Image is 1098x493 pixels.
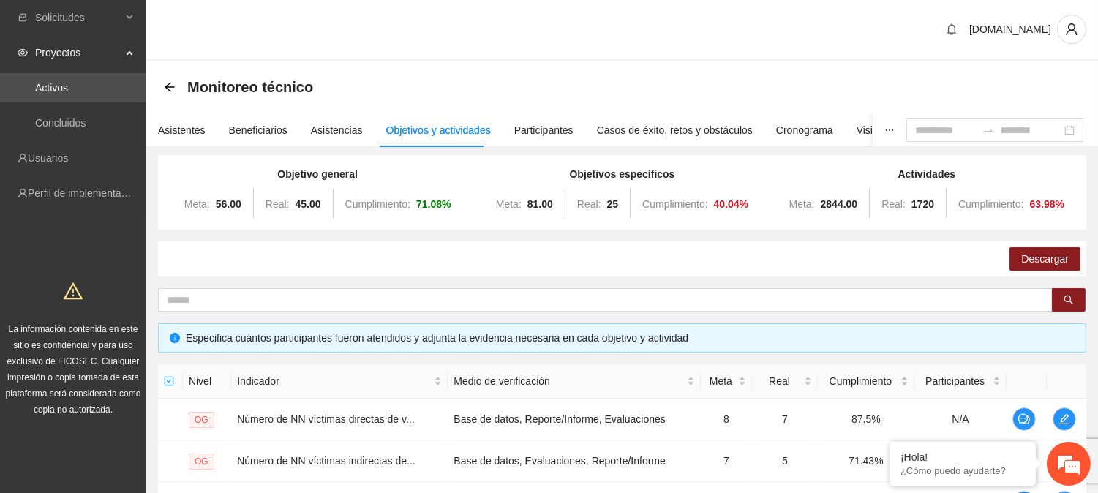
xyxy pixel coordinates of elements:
th: Cumplimiento [818,364,914,399]
span: Indicador [237,373,431,389]
span: user [1058,23,1086,36]
th: Participantes [914,364,1007,399]
div: Chatee con nosotros ahora [76,75,246,94]
span: arrow-left [164,81,176,93]
span: warning [64,282,83,301]
td: 71.43% [818,440,914,482]
textarea: Escriba su mensaje y pulse “Intro” [7,334,279,385]
span: Cumplimiento: [642,198,707,210]
strong: Objetivo general [277,168,358,180]
span: [DOMAIN_NAME] [969,23,1051,35]
button: edit [1053,407,1076,431]
strong: 71.08 % [416,198,451,210]
span: search [1064,295,1074,306]
span: OG [189,412,214,428]
td: 87.5% [818,399,914,440]
button: Descargar [1009,247,1080,271]
span: Proyectos [35,38,121,67]
div: Objetivos y actividades [386,122,491,138]
span: eye [18,48,28,58]
span: info-circle [170,333,180,343]
div: ¡Hola! [900,451,1025,463]
span: Descargar [1021,251,1069,267]
span: Real: [577,198,601,210]
span: Real: [881,198,906,210]
button: user [1057,15,1086,44]
td: 8 [701,399,752,440]
th: Indicador [231,364,448,399]
strong: 40.04 % [714,198,749,210]
span: Meta [707,373,735,389]
div: Asistentes [158,122,206,138]
strong: 81.00 [527,198,553,210]
span: Medio de verificación [454,373,683,389]
button: bell [940,18,963,41]
span: Cumplimiento: [958,198,1023,210]
div: Casos de éxito, retos y obstáculos [597,122,753,138]
span: bell [941,23,963,35]
span: Meta: [496,198,522,210]
strong: Actividades [898,168,956,180]
td: 5 [752,440,818,482]
span: swap-right [982,124,994,136]
button: comment [1012,407,1036,431]
button: search [1052,288,1086,312]
div: Visita de campo y entregables [857,122,993,138]
strong: 56.00 [216,198,241,210]
span: Monitoreo técnico [187,75,313,99]
span: Cumplimiento: [345,198,410,210]
span: Cumplimiento [824,373,898,389]
strong: Objetivos específicos [570,168,675,180]
span: Real [758,373,801,389]
div: Participantes [514,122,574,138]
span: La información contenida en este sitio es confidencial y para uso exclusivo de FICOSEC. Cualquier... [6,324,141,415]
th: Nivel [183,364,231,399]
th: Real [752,364,818,399]
a: Concluidos [35,117,86,129]
td: 7 [701,440,752,482]
span: inbox [18,12,28,23]
td: N/A [914,440,1007,482]
td: Base de datos, Evaluaciones, Reporte/Informe [448,440,700,482]
div: Back [164,81,176,94]
th: Medio de verificación [448,364,700,399]
span: check-square [164,376,174,386]
div: Cronograma [776,122,833,138]
strong: 45.00 [296,198,321,210]
span: Real: [266,198,290,210]
td: N/A [914,399,1007,440]
div: Minimizar ventana de chat en vivo [240,7,275,42]
span: Número de NN víctimas indirectas de... [237,455,415,467]
strong: 1720 [911,198,934,210]
span: ellipsis [884,125,895,135]
td: Base de datos, Reporte/Informe, Evaluaciones [448,399,700,440]
span: Solicitudes [35,3,121,32]
strong: 25 [607,198,619,210]
button: ellipsis [873,113,906,147]
p: ¿Cómo puedo ayudarte? [900,465,1025,476]
strong: 2844.00 [821,198,858,210]
span: Meta: [789,198,815,210]
span: to [982,124,994,136]
span: Estamos en línea. [85,162,202,310]
th: Meta [701,364,752,399]
span: Participantes [920,373,990,389]
div: Asistencias [311,122,363,138]
td: 7 [752,399,818,440]
span: Meta: [184,198,210,210]
span: edit [1053,413,1075,425]
a: Usuarios [28,152,68,164]
a: Activos [35,82,68,94]
span: OG [189,454,214,470]
div: Beneficiarios [229,122,287,138]
span: Número de NN víctimas directas de v... [237,413,414,425]
div: Especifica cuántos participantes fueron atendidos y adjunta la evidencia necesaria en cada objeti... [186,330,1075,346]
strong: 63.98 % [1030,198,1065,210]
a: Perfil de implementadora [28,187,142,199]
